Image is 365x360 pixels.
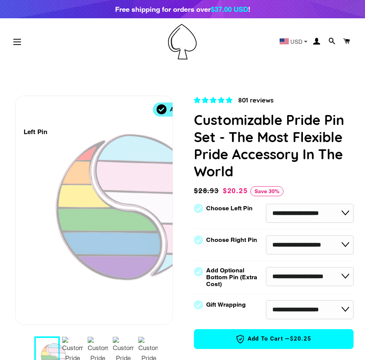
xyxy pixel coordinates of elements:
[16,96,173,325] div: 1 / 9
[223,187,248,195] span: $20.25
[250,186,283,196] span: Save 30%
[290,39,303,45] span: USD
[206,237,257,243] label: Choose Right Pin
[194,186,221,196] span: $28.93
[238,96,274,104] span: 801 reviews
[206,334,342,344] span: Add to Cart —
[211,5,248,13] span: $37.00 USD
[194,111,354,180] h1: Customizable Pride Pin Set - The Most Flexible Pride Accessory In The World
[206,267,266,288] label: Add Optional Bottom Pin (Extra Cost)
[290,335,312,343] span: $20.25
[206,301,246,308] label: Gift Wrapping
[194,329,354,349] button: Add to Cart —$20.25
[115,4,250,14] div: Free shipping for orders over !
[168,24,197,59] img: Pin-Ace
[206,205,253,212] label: Choose Left Pin
[194,96,234,104] span: 4.83 stars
